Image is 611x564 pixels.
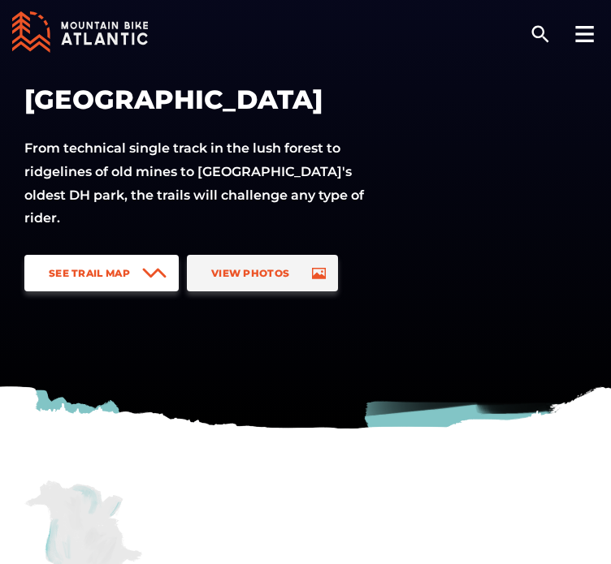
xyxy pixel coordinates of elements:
[24,137,364,230] p: From technical single track in the lush forest to ridgelines of old mines to [GEOGRAPHIC_DATA]'s ...
[24,83,561,117] h1: [GEOGRAPHIC_DATA]
[187,255,338,291] a: View Photos
[49,267,130,279] span: See Trail Map
[24,255,179,291] a: See Trail Map
[529,23,552,45] ion-icon: search
[211,267,289,279] span: View Photos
